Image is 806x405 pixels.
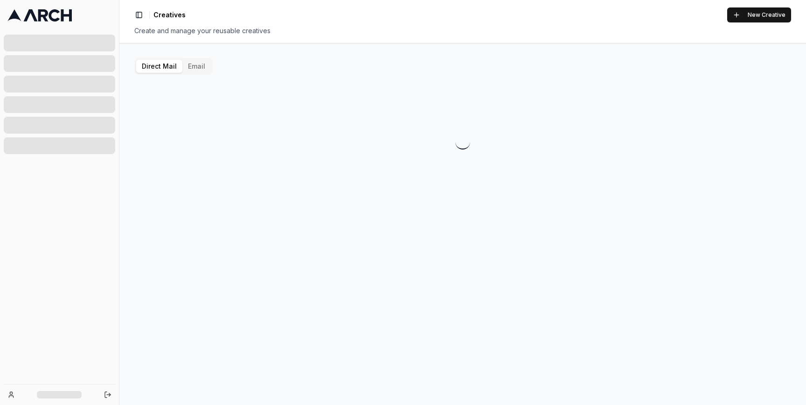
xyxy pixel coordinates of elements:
button: Log out [101,388,114,401]
nav: breadcrumb [153,10,186,20]
div: Create and manage your reusable creatives [134,26,791,36]
button: Email [182,60,211,73]
span: Creatives [153,10,186,20]
button: Direct Mail [136,60,182,73]
button: New Creative [727,7,791,22]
